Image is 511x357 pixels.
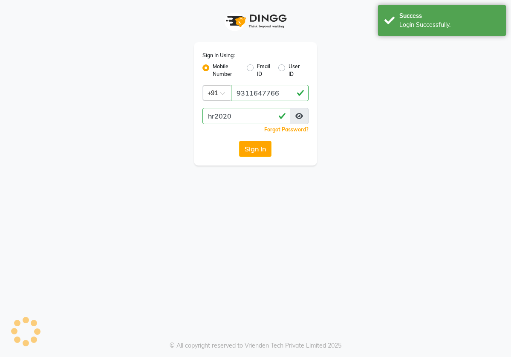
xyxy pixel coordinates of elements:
div: Success [399,12,499,20]
img: logo1.svg [221,9,289,34]
a: Forgot Password? [264,126,309,133]
label: Mobile Number [213,63,240,78]
input: Username [231,85,309,101]
label: User ID [289,63,302,78]
button: Sign In [239,141,271,157]
div: Login Successfully. [399,20,499,29]
label: Sign In Using: [202,52,235,59]
label: Email ID [257,63,271,78]
input: Username [202,108,291,124]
